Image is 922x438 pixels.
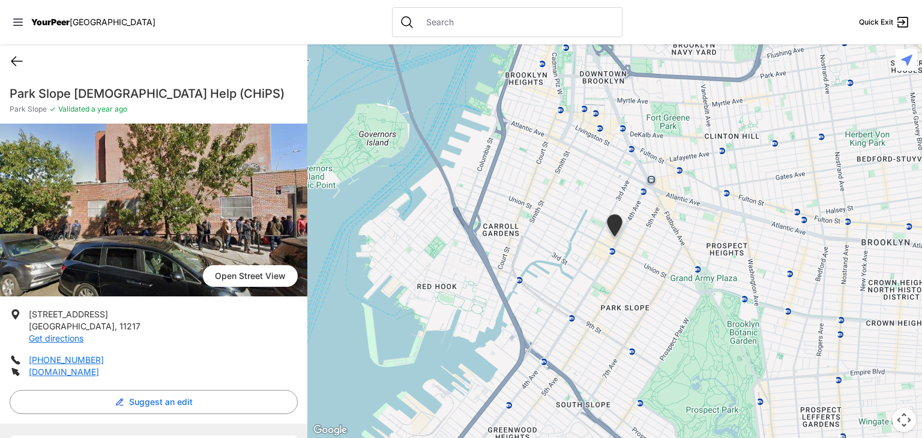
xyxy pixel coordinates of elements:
[310,422,350,438] a: Open this area in Google Maps (opens a new window)
[119,321,140,331] span: 11217
[10,104,47,114] span: Park Slope
[859,17,893,27] span: Quick Exit
[29,333,83,343] a: Get directions
[419,16,615,28] input: Search
[31,17,70,27] span: YourPeer
[58,104,89,113] span: Validated
[115,321,117,331] span: ,
[859,15,910,29] a: Quick Exit
[10,85,298,102] h1: Park Slope [DEMOGRAPHIC_DATA] Help (CHiPS)
[29,367,99,377] a: [DOMAIN_NAME]
[203,265,298,287] span: Open Street View
[892,408,916,432] button: Map camera controls
[31,19,155,26] a: YourPeer[GEOGRAPHIC_DATA]
[49,104,56,114] span: ✓
[310,422,350,438] img: Google
[10,390,298,414] button: Suggest an edit
[29,309,108,319] span: [STREET_ADDRESS]
[129,396,193,408] span: Suggest an edit
[70,17,155,27] span: [GEOGRAPHIC_DATA]
[89,104,127,113] span: a year ago
[29,355,104,365] a: [PHONE_NUMBER]
[29,321,115,331] span: [GEOGRAPHIC_DATA]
